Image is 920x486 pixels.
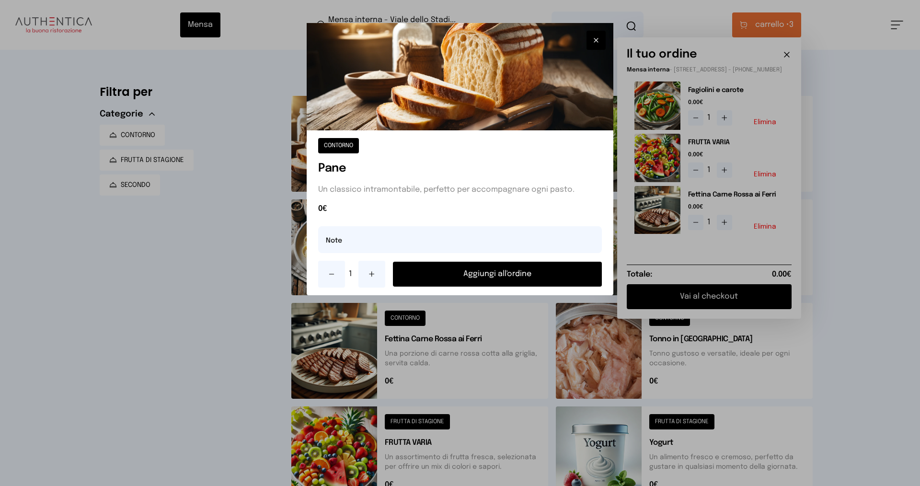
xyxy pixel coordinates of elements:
[318,161,602,176] h1: Pane
[349,268,355,280] span: 1
[318,203,602,215] span: 0€
[318,138,359,153] button: CONTORNO
[307,23,613,130] img: Pane
[393,262,602,287] button: Aggiungi all'ordine
[318,184,602,196] p: Un classico intramontabile, perfetto per accompagnare ogni pasto.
